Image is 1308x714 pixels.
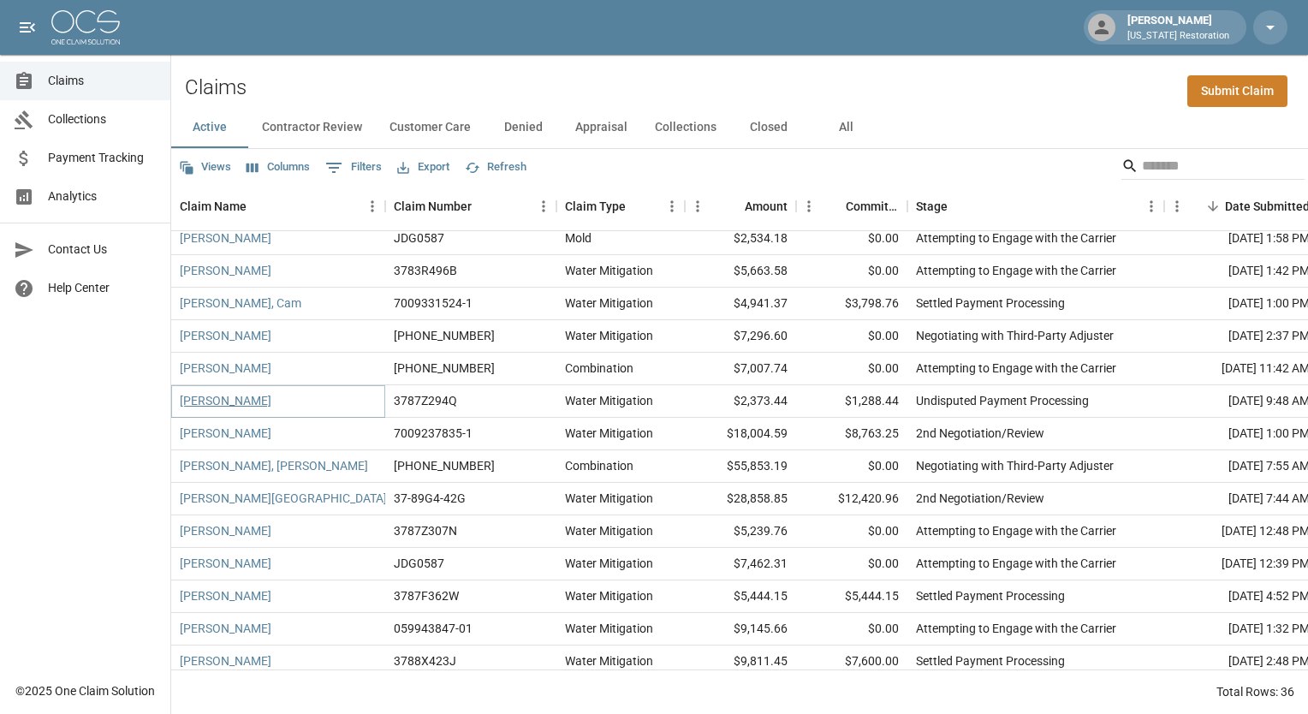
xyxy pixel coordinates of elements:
div: 3788X423J [394,652,456,669]
div: $2,534.18 [685,223,796,255]
button: Menu [1139,193,1164,219]
div: $5,444.15 [796,580,907,613]
div: 7009237835-1 [394,425,473,442]
button: All [807,107,884,148]
button: open drawer [10,10,45,45]
div: 059943847-01 [394,620,473,637]
span: Collections [48,110,157,128]
div: Attempting to Engage with the Carrier [916,229,1116,247]
button: Sort [247,194,271,218]
div: $3,798.76 [796,288,907,320]
div: Committed Amount [846,182,899,230]
div: Water Mitigation [565,327,653,344]
div: $0.00 [796,515,907,548]
a: [PERSON_NAME], [PERSON_NAME] [180,457,368,474]
div: 7009331524-1 [394,295,473,312]
div: Total Rows: 36 [1216,683,1294,700]
a: [PERSON_NAME][GEOGRAPHIC_DATA] [180,490,387,507]
div: © 2025 One Claim Solution [15,682,155,699]
div: 3787F362W [394,587,459,604]
img: ocs-logo-white-transparent.png [51,10,120,45]
div: Attempting to Engage with the Carrier [916,522,1116,539]
div: Water Mitigation [565,392,653,409]
div: JDG0587 [394,229,444,247]
a: [PERSON_NAME], Cam [180,295,301,312]
div: 37-89G4-42G [394,490,466,507]
button: Refresh [461,154,531,181]
button: Active [171,107,248,148]
a: [PERSON_NAME] [180,360,271,377]
div: Water Mitigation [565,555,653,572]
button: Menu [1164,193,1190,219]
div: Negotiating with Third-Party Adjuster [916,457,1114,474]
div: 01-009-116114 [394,457,495,474]
div: Stage [916,182,948,230]
div: dynamic tabs [171,107,1308,148]
div: 3787Z307N [394,522,457,539]
div: $8,763.25 [796,418,907,450]
div: Claim Type [556,182,685,230]
button: Views [175,154,235,181]
div: Negotiating with Third-Party Adjuster [916,327,1114,344]
div: $12,420.96 [796,483,907,515]
div: $5,444.15 [685,580,796,613]
div: Water Mitigation [565,490,653,507]
button: Customer Care [376,107,485,148]
div: Claim Name [180,182,247,230]
div: $0.00 [796,450,907,483]
div: [PERSON_NAME] [1121,12,1236,43]
button: Denied [485,107,562,148]
div: $0.00 [796,320,907,353]
div: Amount [745,182,788,230]
div: $7,600.00 [796,646,907,678]
a: [PERSON_NAME] [180,229,271,247]
a: [PERSON_NAME] [180,555,271,572]
div: Attempting to Engage with the Carrier [916,262,1116,279]
div: Water Mitigation [565,522,653,539]
button: Closed [730,107,807,148]
div: 2nd Negotiation/Review [916,490,1044,507]
button: Select columns [242,154,314,181]
div: 3787Z294Q [394,392,457,409]
span: Help Center [48,279,157,297]
div: $28,858.85 [685,483,796,515]
a: [PERSON_NAME] [180,327,271,344]
div: $7,296.60 [685,320,796,353]
div: Settled Payment Processing [916,295,1065,312]
button: Menu [685,193,710,219]
div: $0.00 [796,353,907,385]
div: $2,373.44 [685,385,796,418]
span: Analytics [48,187,157,205]
button: Sort [1201,194,1225,218]
span: Payment Tracking [48,149,157,167]
div: JDG0587 [394,555,444,572]
div: $55,853.19 [685,450,796,483]
div: $0.00 [796,223,907,255]
div: Attempting to Engage with the Carrier [916,620,1116,637]
div: Settled Payment Processing [916,587,1065,604]
div: Combination [565,457,633,474]
a: [PERSON_NAME] [180,652,271,669]
button: Sort [948,194,972,218]
button: Collections [641,107,730,148]
div: 3783R496B [394,262,457,279]
div: $7,462.31 [685,548,796,580]
div: Attempting to Engage with the Carrier [916,360,1116,377]
div: 2nd Negotiation/Review [916,425,1044,442]
div: $0.00 [796,255,907,288]
div: Claim Type [565,182,626,230]
div: Settled Payment Processing [916,652,1065,669]
button: Export [393,154,454,181]
div: $9,811.45 [685,646,796,678]
div: Claim Number [394,182,472,230]
div: Undisputed Payment Processing [916,392,1089,409]
button: Contractor Review [248,107,376,148]
button: Appraisal [562,107,641,148]
div: Water Mitigation [565,587,653,604]
a: [PERSON_NAME] [180,587,271,604]
div: $7,007.74 [685,353,796,385]
div: Committed Amount [796,182,907,230]
div: Claim Number [385,182,556,230]
div: Water Mitigation [565,295,653,312]
div: $18,004.59 [685,418,796,450]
